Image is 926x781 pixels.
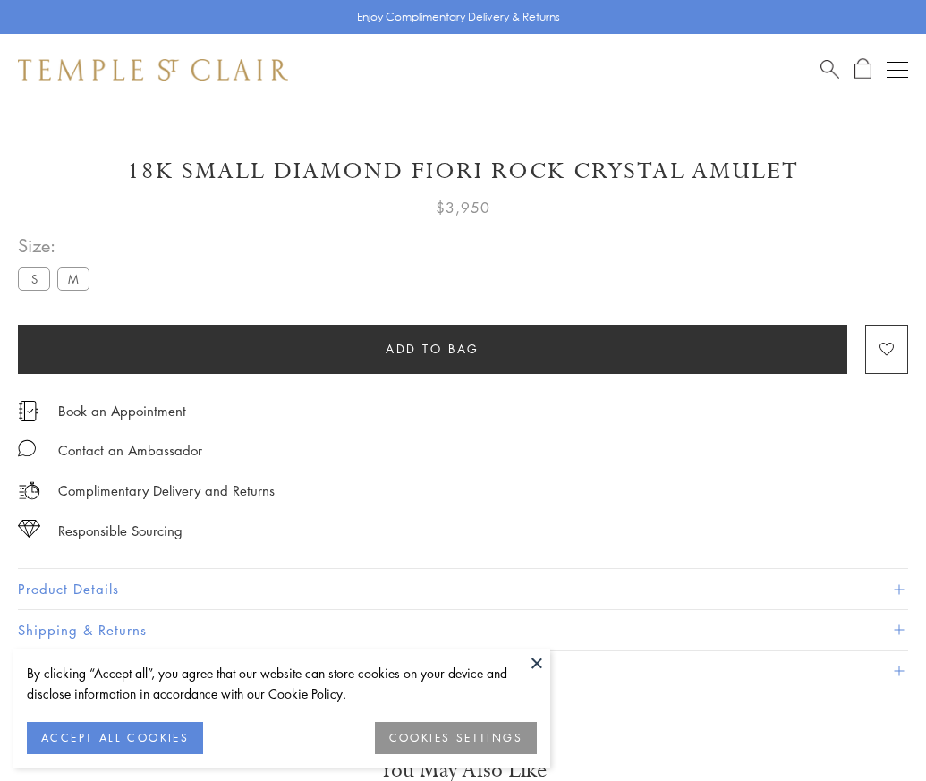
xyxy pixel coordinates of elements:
img: icon_delivery.svg [18,480,40,502]
img: icon_sourcing.svg [18,520,40,538]
button: ACCEPT ALL COOKIES [27,722,203,754]
button: COOKIES SETTINGS [375,722,537,754]
span: Size: [18,231,97,260]
button: Add to bag [18,325,847,374]
p: Enjoy Complimentary Delivery & Returns [357,8,560,26]
p: Complimentary Delivery and Returns [58,480,275,502]
div: Contact an Ambassador [58,439,202,462]
button: Product Details [18,569,908,609]
div: By clicking “Accept all”, you agree that our website can store cookies on your device and disclos... [27,663,537,704]
a: Book an Appointment [58,401,186,420]
a: Search [820,58,839,81]
button: Open navigation [887,59,908,81]
span: Add to bag [386,339,480,359]
img: Temple St. Clair [18,59,288,81]
img: icon_appointment.svg [18,401,39,421]
h1: 18K Small Diamond Fiori Rock Crystal Amulet [18,156,908,187]
img: MessageIcon-01_2.svg [18,439,36,457]
div: Responsible Sourcing [58,520,183,542]
button: Shipping & Returns [18,610,908,650]
span: $3,950 [436,196,490,219]
a: Open Shopping Bag [854,58,871,81]
label: M [57,267,89,290]
label: S [18,267,50,290]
